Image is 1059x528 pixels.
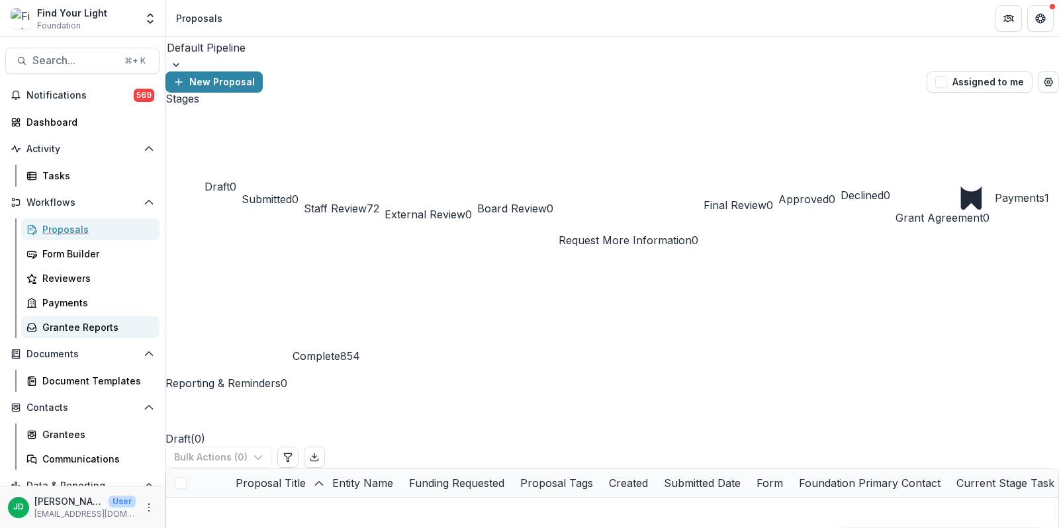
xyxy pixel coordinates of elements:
[1027,5,1054,32] button: Get Help
[228,468,324,497] div: Proposal Title
[601,468,656,497] div: Created
[385,208,465,221] span: External Review
[42,427,149,441] div: Grantees
[165,93,199,105] span: Stages
[230,180,236,193] span: 0
[21,292,160,314] a: Payments
[176,11,222,25] div: Proposals
[559,234,692,247] span: Request More Information
[26,349,138,360] span: Documents
[134,89,154,102] span: 569
[5,343,160,365] button: Open Documents
[165,71,263,93] button: New Proposal
[5,475,160,496] button: Open Data & Reporting
[704,198,766,212] span: Final Review
[829,193,835,206] span: 0
[165,376,281,390] span: Reporting & Reminders
[11,8,32,29] img: Find Your Light
[340,349,360,363] span: 854
[995,93,1049,248] button: Payments1
[778,193,829,206] span: Approved
[122,54,148,68] div: ⌘ + K
[5,397,160,418] button: Open Contacts
[791,468,948,497] div: Foundation Primary Contact
[5,48,160,74] button: Search...
[37,6,107,20] div: Find Your Light
[165,253,287,391] button: Reporting & Reminders0
[314,478,324,489] svg: sorted ascending
[656,468,749,497] div: Submitted Date
[401,468,512,497] div: Funding Requested
[21,267,160,289] a: Reviewers
[26,144,138,155] span: Activity
[42,169,149,183] div: Tasks
[5,111,160,133] a: Dashboard
[21,316,160,338] a: Grantee Reports
[141,5,160,32] button: Open entity switcher
[385,93,472,248] button: External Review0
[766,198,773,212] span: 0
[896,211,983,224] span: Grant Agreement
[465,208,472,221] span: 0
[896,93,990,248] button: Grant Agreement0
[42,222,149,236] div: Proposals
[21,218,160,240] a: Proposals
[34,494,103,508] p: [PERSON_NAME]
[1038,71,1059,93] button: Open table manager
[228,475,314,491] div: Proposal Title
[324,468,401,497] div: Entity Name
[293,253,360,391] button: Complete854
[477,93,553,248] button: Board Review0
[477,202,547,215] span: Board Review
[512,468,601,497] div: Proposal Tags
[841,189,884,202] span: Declined
[42,271,149,285] div: Reviewers
[692,234,698,247] span: 0
[21,423,160,445] a: Grantees
[304,93,379,248] button: Staff Review72
[141,500,157,515] button: More
[26,90,134,101] span: Notifications
[304,447,325,468] button: Export table data
[171,9,228,28] nav: breadcrumb
[42,452,149,466] div: Communications
[791,475,948,491] div: Foundation Primary Contact
[367,202,379,215] span: 72
[26,480,138,492] span: Data & Reporting
[32,54,116,67] span: Search...
[559,93,698,248] button: Request More Information0
[292,193,299,206] span: 0
[547,202,553,215] span: 0
[42,247,149,261] div: Form Builder
[205,180,230,193] span: Draft
[242,93,299,248] button: Submitted0
[304,202,367,215] span: Staff Review
[26,197,138,208] span: Workflows
[324,475,401,491] div: Entity Name
[42,374,149,388] div: Document Templates
[42,320,149,334] div: Grantee Reports
[109,496,136,507] p: User
[26,115,149,129] div: Dashboard
[5,85,160,106] button: Notifications569
[749,468,791,497] div: Form
[778,93,835,248] button: Approved0
[995,5,1022,32] button: Partners
[401,475,512,491] div: Funding Requested
[165,447,272,468] button: Bulk Actions (0)
[512,475,601,491] div: Proposal Tags
[927,71,1033,93] button: Assigned to me
[281,376,287,390] span: 0
[983,211,990,224] span: 0
[5,192,160,213] button: Open Workflows
[884,189,890,202] span: 0
[277,447,299,468] button: Edit table settings
[34,508,136,520] p: [EMAIL_ADDRESS][DOMAIN_NAME]
[37,20,81,32] span: Foundation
